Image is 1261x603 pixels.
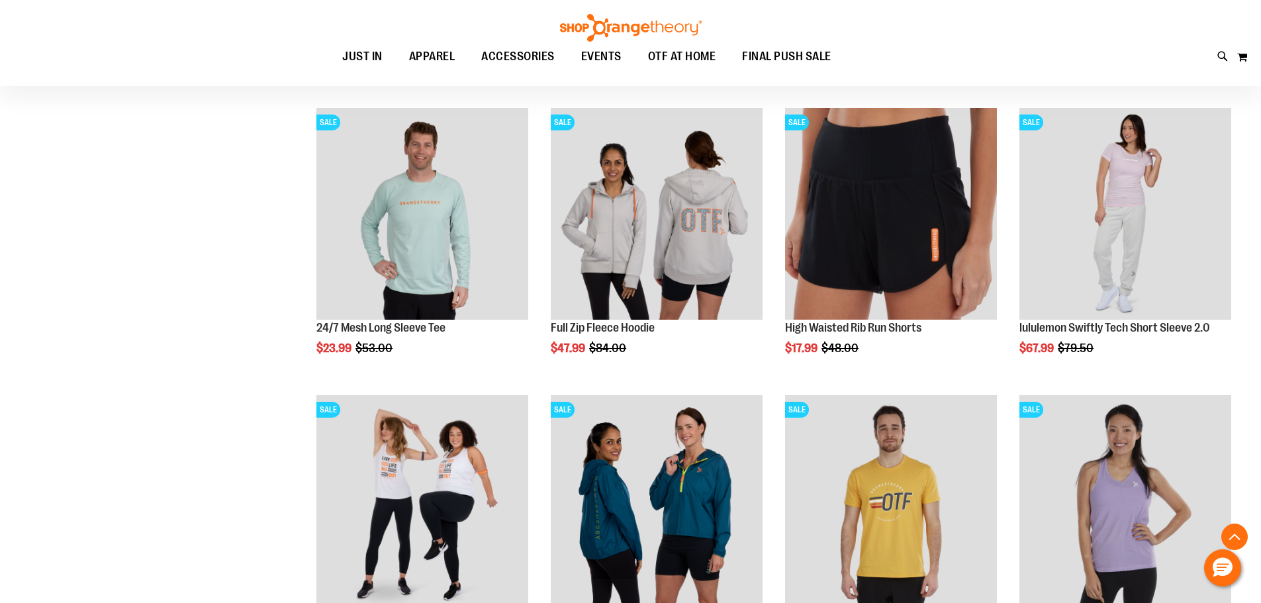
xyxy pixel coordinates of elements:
span: SALE [785,402,809,418]
span: $53.00 [355,342,395,355]
a: High Waisted Rib Run Shorts [785,321,921,334]
span: ACCESSORIES [481,42,555,71]
button: Back To Top [1221,524,1248,550]
div: product [310,101,535,389]
span: OTF AT HOME [648,42,716,71]
span: SALE [316,115,340,130]
span: $79.50 [1058,342,1096,355]
a: 24/7 Mesh Long Sleeve Tee [316,321,445,334]
div: product [1013,101,1238,389]
span: JUST IN [342,42,383,71]
img: High Waisted Rib Run Shorts [785,108,997,320]
a: OTF AT HOME [635,42,729,72]
a: lululemon Swiftly Tech Short Sleeve 2.0 [1019,321,1210,334]
span: FINAL PUSH SALE [742,42,831,71]
span: SALE [551,115,575,130]
span: SALE [1019,402,1043,418]
span: APPAREL [409,42,455,71]
a: Main Image of 1457095SALE [316,108,528,322]
img: lululemon Swiftly Tech Short Sleeve 2.0 [1019,108,1231,320]
a: Main Image of 1457091SALE [551,108,763,322]
a: ACCESSORIES [468,42,568,72]
span: $23.99 [316,342,353,355]
span: $84.00 [589,342,628,355]
span: SALE [1019,115,1043,130]
span: $48.00 [821,342,861,355]
span: SALE [551,402,575,418]
img: Shop Orangetheory [558,14,704,42]
img: Main Image of 1457095 [316,108,528,320]
a: lululemon Swiftly Tech Short Sleeve 2.0SALE [1019,108,1231,322]
a: EVENTS [568,42,635,72]
a: High Waisted Rib Run ShortsSALE [785,108,997,322]
a: APPAREL [396,42,469,72]
a: FINAL PUSH SALE [729,42,845,71]
span: SALE [316,402,340,418]
span: $47.99 [551,342,587,355]
div: product [544,101,769,389]
span: SALE [785,115,809,130]
span: $17.99 [785,342,819,355]
div: product [778,101,1004,389]
a: Full Zip Fleece Hoodie [551,321,655,334]
span: EVENTS [581,42,622,71]
a: JUST IN [329,42,396,72]
span: $67.99 [1019,342,1056,355]
img: Main Image of 1457091 [551,108,763,320]
button: Hello, have a question? Let’s chat. [1204,549,1241,586]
